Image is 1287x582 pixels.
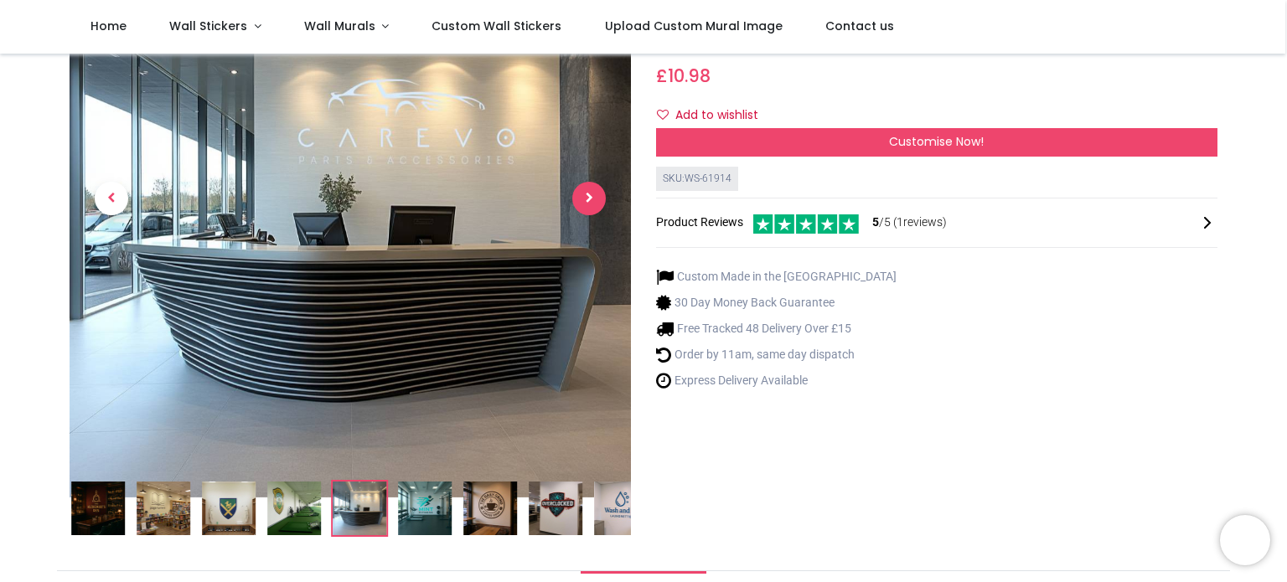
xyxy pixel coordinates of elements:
[267,482,321,535] img: Custom Wall Sticker - Logo or Artwork Printing - Upload your design
[169,18,247,34] span: Wall Stickers
[872,215,879,229] span: 5
[656,212,1217,234] div: Product Reviews
[656,167,738,191] div: SKU: WS-61914
[872,214,947,231] span: /5 ( 1 reviews)
[202,482,256,535] img: Custom Wall Sticker - Logo or Artwork Printing - Upload your design
[656,64,711,88] span: £
[605,18,783,34] span: Upload Custom Mural Image
[656,294,897,312] li: 30 Day Money Back Guarantee
[432,18,561,34] span: Custom Wall Stickers
[70,15,153,382] a: Previous
[656,372,897,389] li: Express Delivery Available
[825,18,894,34] span: Contact us
[656,346,897,363] li: Order by 11am, same day dispatch
[1220,515,1270,565] iframe: Brevo live chat
[333,482,386,535] img: Custom Wall Sticker - Logo or Artwork Printing - Upload your design
[304,18,375,34] span: Wall Murals
[572,182,606,215] span: Next
[90,18,127,34] span: Home
[594,482,648,535] img: Custom Wall Sticker - Logo or Artwork Printing - Upload your design
[889,133,984,150] span: Customise Now!
[95,182,128,215] span: Previous
[137,482,190,535] img: Custom Wall Sticker - Logo or Artwork Printing - Upload your design
[547,15,631,382] a: Next
[656,320,897,337] li: Free Tracked 48 Delivery Over £15
[657,109,669,121] i: Add to wishlist
[668,64,711,88] span: 10.98
[463,482,517,535] img: Custom Wall Sticker - Logo or Artwork Printing - Upload your design
[656,101,773,130] button: Add to wishlistAdd to wishlist
[529,482,582,535] img: Custom Wall Sticker - Logo or Artwork Printing - Upload your design
[71,482,125,535] img: Custom Wall Sticker - Logo or Artwork Printing - Upload your design
[398,482,452,535] img: Custom Wall Sticker - Logo or Artwork Printing - Upload your design
[656,268,897,286] li: Custom Made in the [GEOGRAPHIC_DATA]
